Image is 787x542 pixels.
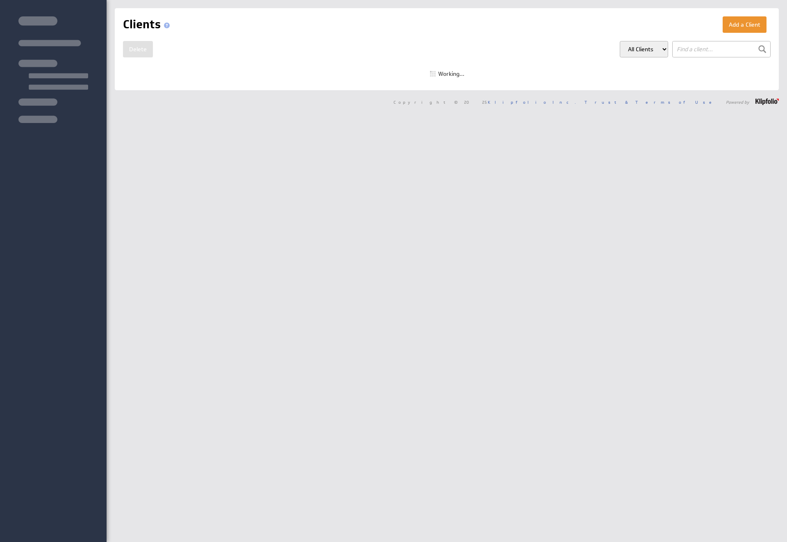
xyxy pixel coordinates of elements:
span: Powered by [726,100,749,104]
button: Add a Client [723,16,767,33]
div: Working... [430,71,464,77]
a: Klipfolio Inc. [488,99,576,105]
input: Find a client... [672,41,771,57]
img: logo-footer.png [755,98,779,105]
img: skeleton-sidenav.svg [18,16,88,123]
button: Delete [123,41,153,57]
a: Trust & Terms of Use [585,99,717,105]
h1: Clients [123,16,173,33]
span: Copyright © 2025 [393,100,576,104]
